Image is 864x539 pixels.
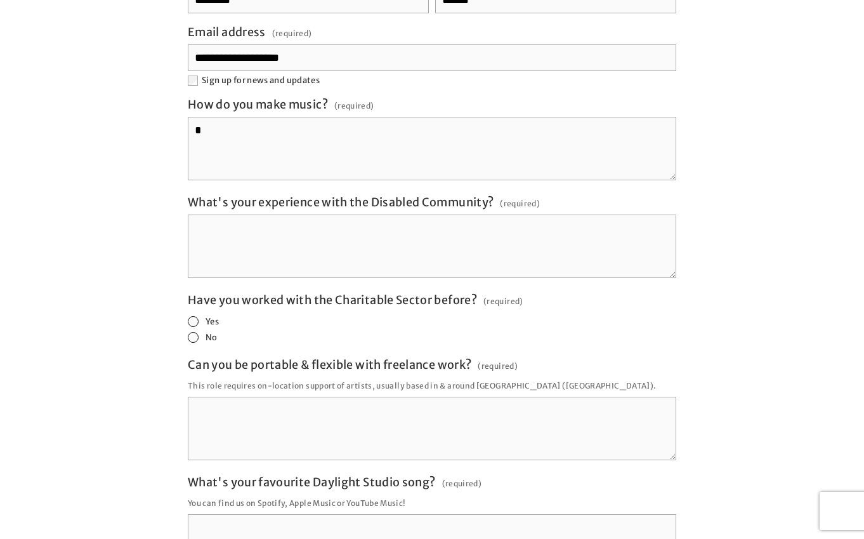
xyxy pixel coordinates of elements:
span: (required) [500,195,540,212]
span: No [206,332,218,343]
input: Sign up for news and updates [188,76,198,86]
span: (required) [483,293,523,310]
p: You can find us on Spotify, Apple Music or YouTube Music! [188,495,676,512]
span: Have you worked with the Charitable Sector before? [188,293,477,307]
span: Sign up for news and updates [202,75,320,86]
span: What's your favourite Daylight Studio song? [188,475,435,489]
span: (required) [334,97,374,114]
p: This role requires on-location support of artists, usually based in & around [GEOGRAPHIC_DATA] ([... [188,377,676,394]
span: Yes [206,316,219,327]
span: (required) [272,25,312,42]
span: What's your experience with the Disabled Community? [188,195,494,210]
span: Can you be portable & flexible with freelance work? [188,357,471,372]
span: (required) [442,475,482,492]
span: (required) [478,357,518,375]
span: Email address [188,25,266,39]
span: How do you make music? [188,97,328,112]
